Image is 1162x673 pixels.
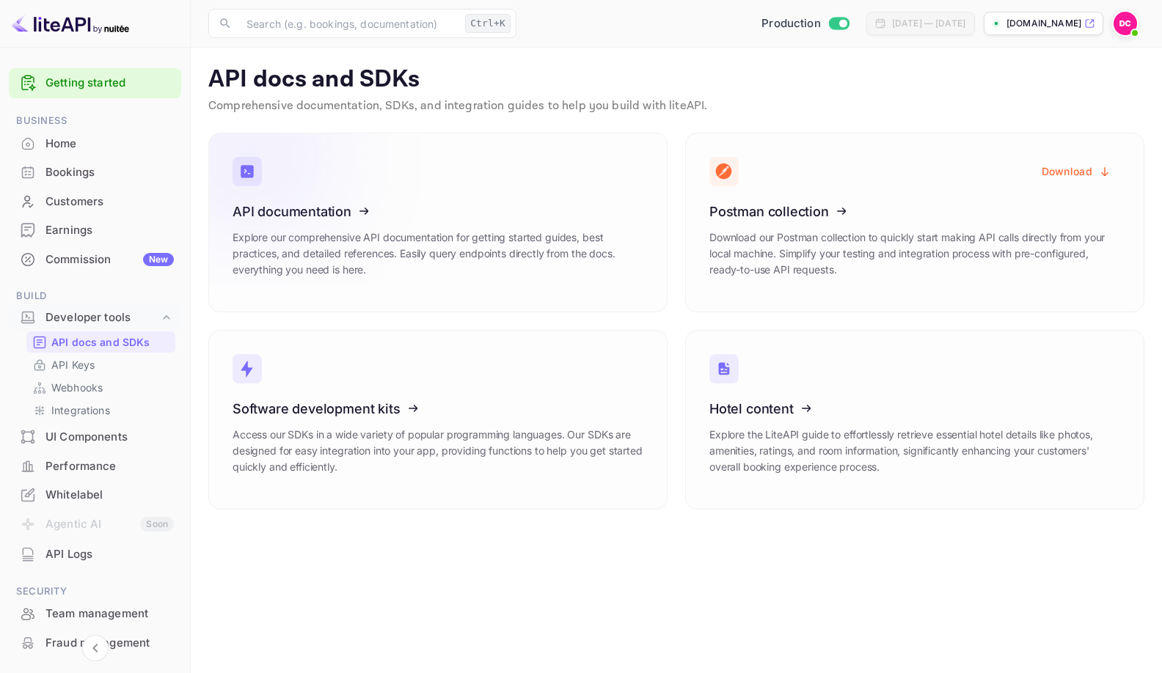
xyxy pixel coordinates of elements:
p: API docs and SDKs [208,65,1144,95]
div: Bookings [45,164,174,181]
div: Earnings [45,222,174,239]
p: Access our SDKs in a wide variety of popular programming languages. Our SDKs are designed for eas... [233,427,643,475]
span: Build [9,288,181,304]
div: Fraud management [9,629,181,658]
h3: API documentation [233,204,643,219]
div: Ctrl+K [465,14,511,33]
div: Commission [45,251,174,268]
p: API docs and SDKs [51,334,150,350]
a: Fraud management [9,629,181,656]
div: Switch to Sandbox mode [756,15,855,32]
div: Customers [45,194,174,210]
a: Webhooks [32,380,169,395]
div: Fraud management [45,635,174,652]
span: Business [9,113,181,129]
a: Performance [9,452,181,479]
button: Collapse navigation [82,635,109,661]
div: Developer tools [9,305,181,331]
div: New [143,253,174,266]
a: Bookings [9,158,181,185]
h3: Software development kits [233,401,643,416]
div: Webhooks [26,377,175,398]
div: UI Components [45,429,174,446]
img: LiteAPI logo [12,12,129,35]
button: Download [1033,157,1120,185]
div: Performance [9,452,181,481]
div: API Logs [9,540,181,569]
a: API docs and SDKs [32,334,169,350]
a: Team management [9,600,181,627]
div: Getting started [9,68,181,98]
a: Software development kitsAccess our SDKs in a wide variety of popular programming languages. Our ... [208,330,668,510]
div: Team management [9,600,181,628]
a: API documentationExplore our comprehensive API documentation for getting started guides, best pra... [208,133,668,312]
span: Security [9,584,181,600]
span: Production [761,15,821,32]
p: Download our Postman collection to quickly start making API calls directly from your local machin... [709,229,1120,278]
div: API docs and SDKs [26,331,175,353]
div: UI Components [9,423,181,452]
p: Webhooks [51,380,103,395]
div: Home [9,130,181,158]
div: Whitelabel [45,487,174,504]
img: Dale Castaldi [1114,12,1137,35]
input: Search (e.g. bookings, documentation) [238,9,459,38]
a: Home [9,130,181,157]
a: UI Components [9,423,181,450]
div: Whitelabel [9,481,181,510]
h3: Hotel content [709,401,1120,416]
div: Integrations [26,400,175,421]
a: API Keys [32,357,169,372]
div: Developer tools [45,309,159,326]
p: API Keys [51,357,95,372]
a: Customers [9,188,181,215]
p: Explore the LiteAPI guide to effortlessly retrieve essential hotel details like photos, amenities... [709,427,1120,475]
div: Performance [45,458,174,475]
div: API Keys [26,354,175,375]
div: Earnings [9,216,181,245]
a: Integrations [32,402,169,418]
div: Team management [45,606,174,622]
div: CommissionNew [9,246,181,274]
div: API Logs [45,546,174,563]
p: Explore our comprehensive API documentation for getting started guides, best practices, and detai... [233,229,643,278]
a: Getting started [45,75,174,92]
div: Bookings [9,158,181,187]
p: [DOMAIN_NAME] [1006,17,1081,30]
a: API Logs [9,540,181,567]
h3: Postman collection [709,204,1120,219]
a: Earnings [9,216,181,243]
div: Home [45,136,174,152]
div: [DATE] — [DATE] [892,17,965,30]
p: Integrations [51,402,110,418]
div: Customers [9,188,181,216]
a: CommissionNew [9,246,181,273]
a: Whitelabel [9,481,181,508]
p: Comprehensive documentation, SDKs, and integration guides to help you build with liteAPI. [208,98,1144,115]
a: Hotel contentExplore the LiteAPI guide to effortlessly retrieve essential hotel details like phot... [685,330,1144,510]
